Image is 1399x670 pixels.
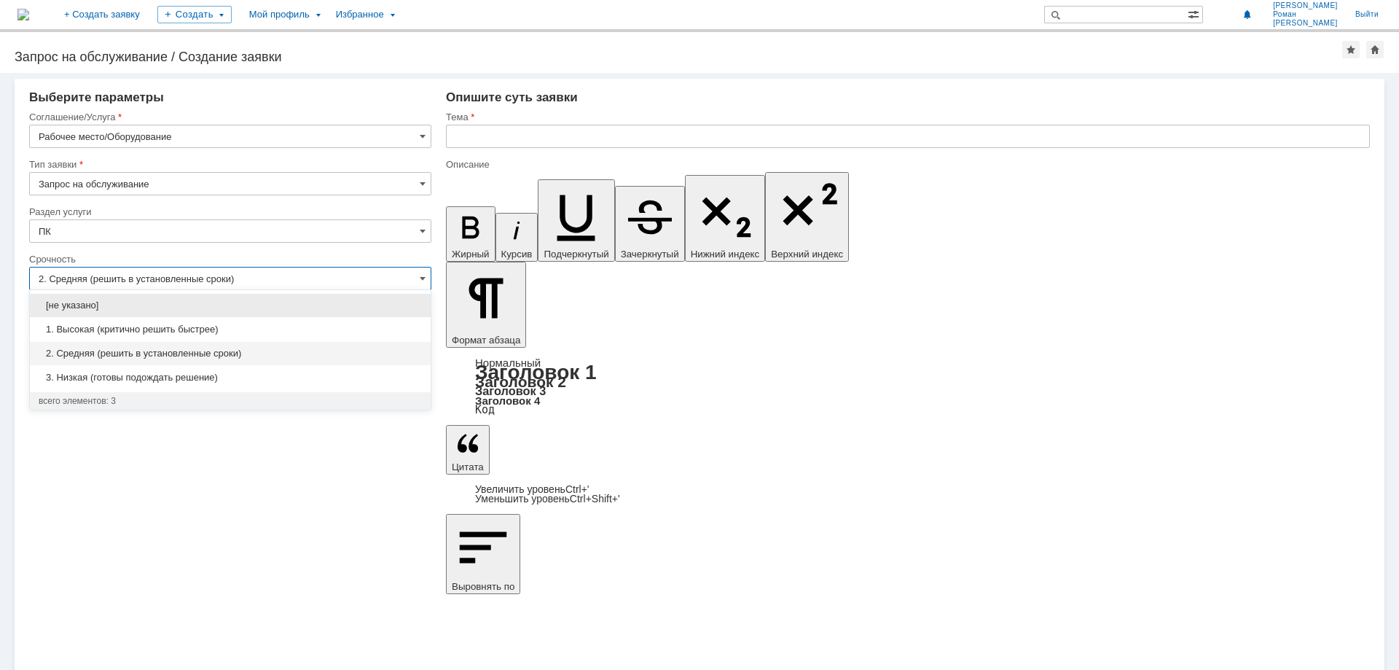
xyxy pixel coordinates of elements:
[29,90,164,104] span: Выберите параметры
[29,254,428,264] div: Срочность
[475,357,541,369] a: Нормальный
[446,160,1367,169] div: Описание
[452,249,490,260] span: Жирный
[475,394,540,407] a: Заголовок 4
[446,485,1370,504] div: Цитата
[452,581,514,592] span: Выровнять по
[475,403,495,416] a: Код
[538,179,614,262] button: Подчеркнутый
[452,335,520,346] span: Формат абзаца
[475,361,597,383] a: Заголовок 1
[17,9,29,20] a: Перейти на домашнюю страницу
[475,373,566,390] a: Заголовок 2
[1188,7,1202,20] span: Расширенный поиск
[446,514,520,594] button: Выровнять по
[565,483,589,495] span: Ctrl+'
[446,262,526,348] button: Формат абзаца
[1273,19,1338,28] span: [PERSON_NAME]
[475,384,546,397] a: Заголовок 3
[39,300,422,311] span: [не указано]
[771,249,843,260] span: Верхний индекс
[446,112,1367,122] div: Тема
[29,112,428,122] div: Соглашение/Услуга
[1342,41,1360,58] div: Добавить в избранное
[29,207,428,217] div: Раздел услуги
[446,358,1370,415] div: Формат абзаца
[615,186,685,262] button: Зачеркнутый
[29,160,428,169] div: Тип заявки
[39,372,422,383] span: 3. Низкая (готовы подождать решение)
[452,461,484,472] span: Цитата
[501,249,533,260] span: Курсив
[570,493,620,505] span: Ctrl+Shift+'
[446,90,578,104] span: Опишите суть заявки
[446,206,495,262] button: Жирный
[1273,1,1338,10] span: [PERSON_NAME]
[17,9,29,20] img: logo
[544,249,608,260] span: Подчеркнутый
[39,324,422,335] span: 1. Высокая (критично решить быстрее)
[685,175,766,262] button: Нижний индекс
[1273,10,1338,19] span: Роман
[1366,41,1384,58] div: Сделать домашней страницей
[621,249,679,260] span: Зачеркнутый
[495,213,538,262] button: Курсив
[157,6,232,23] div: Создать
[446,425,490,475] button: Цитата
[475,483,589,495] a: Increase
[475,493,620,505] a: Decrease
[765,172,849,262] button: Верхний индекс
[39,348,422,359] span: 2. Средняя (решить в установленные сроки)
[39,395,422,407] div: всего элементов: 3
[15,50,1342,64] div: Запрос на обслуживание / Создание заявки
[691,249,760,260] span: Нижний индекс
